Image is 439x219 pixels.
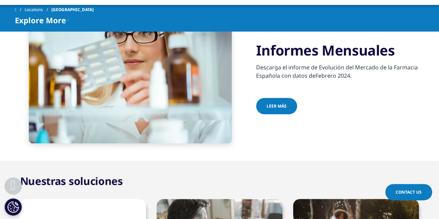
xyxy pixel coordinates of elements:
[396,189,422,195] span: Contact Us
[267,103,287,109] span: Leer más
[5,198,22,216] button: Configuració de les galetes
[385,184,432,200] a: Contact Us
[20,174,123,188] h2: Nuestras soluciones
[315,72,352,79] span: Febrero 2024.
[256,63,424,84] p: Descarga el informe de Evolución del Mercado de la Farmacia Española con datos de
[25,3,51,16] a: Locations
[256,42,424,59] h3: Informes Mensuales
[51,3,94,16] span: [GEOGRAPHIC_DATA]
[15,16,66,24] span: Explore More
[256,98,297,114] a: Leer más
